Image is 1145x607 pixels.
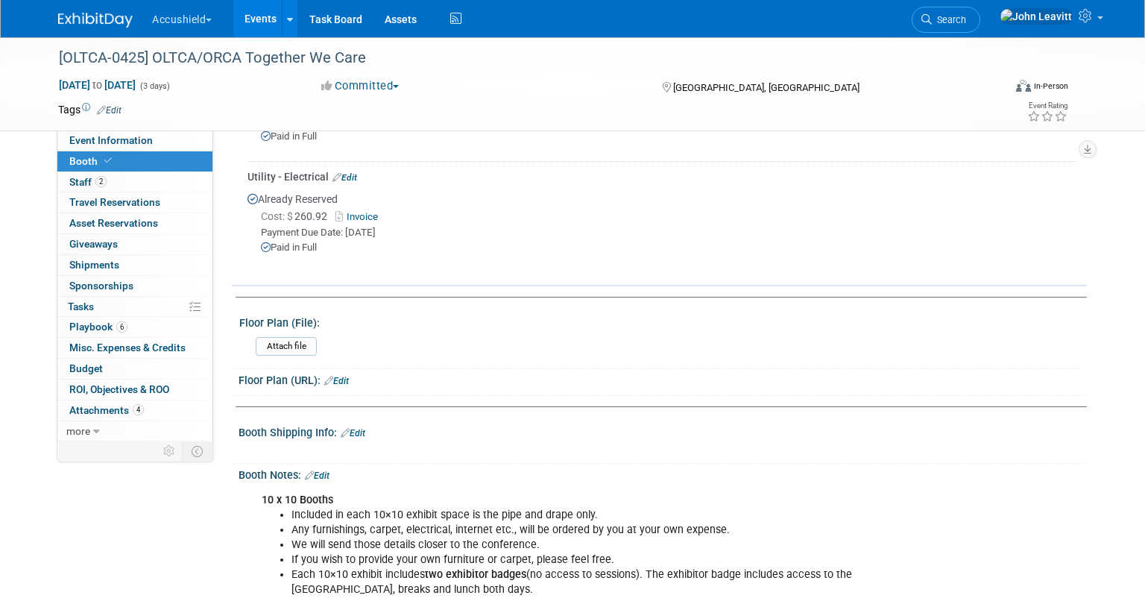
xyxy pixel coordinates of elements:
[261,210,333,222] span: 260.92
[116,321,127,333] span: 6
[425,568,526,581] b: two exhibitor badges
[57,130,212,151] a: Event Information
[66,425,90,437] span: more
[247,169,1076,184] div: Utility - Electrical
[261,130,1076,144] div: Paid in Full
[69,280,133,292] span: Sponsorships
[69,196,160,208] span: Travel Reservations
[69,362,103,374] span: Budget
[69,383,169,395] span: ROI, Objectives & ROO
[57,317,212,337] a: Playbook6
[1027,102,1067,110] div: Event Rating
[183,441,213,461] td: Toggle Event Tabs
[262,494,333,506] b: 10 x 10 Booths
[291,523,914,538] li: Any furnishings, carpet, electrical, internet etc., will be ordered by you at your own expense.
[316,78,405,94] button: Committed
[104,157,112,165] i: Booth reservation complete
[69,155,115,167] span: Booth
[57,359,212,379] a: Budget
[291,567,914,597] li: Each 10×10 exhibit includes (no access to sessions). The exhibitor badge includes access to the [...
[157,441,183,461] td: Personalize Event Tab Strip
[57,172,212,192] a: Staff2
[90,79,104,91] span: to
[95,176,107,187] span: 2
[97,105,122,116] a: Edit
[673,82,859,93] span: [GEOGRAPHIC_DATA], [GEOGRAPHIC_DATA]
[69,342,186,353] span: Misc. Expenses & Credits
[69,238,118,250] span: Giveaways
[57,255,212,275] a: Shipments
[335,211,384,222] a: Invoice
[57,380,212,400] a: ROI, Objectives & ROO
[918,78,1068,100] div: Event Format
[69,176,107,188] span: Staff
[69,217,158,229] span: Asset Reservations
[1016,80,1031,92] img: Format-Inperson.png
[1033,81,1068,92] div: In-Person
[291,508,914,523] li: Included in each 10×10 exhibit space is the pipe and drape only.
[324,376,349,386] a: Edit
[305,471,329,481] a: Edit
[239,369,1087,389] div: Floor Plan (URL):
[133,404,144,415] span: 4
[261,241,1076,255] div: Paid in Full
[69,134,153,146] span: Event Information
[291,538,914,553] li: We will send those details closer to the conference.
[261,226,1076,240] div: Payment Due Date: [DATE]
[239,421,1087,441] div: Booth Shipping Info:
[912,7,980,33] a: Search
[54,45,982,72] div: [OLTCA-0425] OLTCA/ORCA Together We Care
[58,13,133,28] img: ExhibitDay
[247,184,1076,268] div: Already Reserved
[57,192,212,213] a: Travel Reservations
[932,14,966,25] span: Search
[57,276,212,296] a: Sponsorships
[239,464,1087,483] div: Booth Notes:
[58,78,136,92] span: [DATE] [DATE]
[69,321,127,333] span: Playbook
[1000,8,1073,25] img: John Leavitt
[261,210,294,222] span: Cost: $
[57,297,212,317] a: Tasks
[58,102,122,117] td: Tags
[291,553,914,567] li: If you wish to provide your own furniture or carpet, please feel free.
[57,213,212,233] a: Asset Reservations
[69,404,144,416] span: Attachments
[57,338,212,358] a: Misc. Expenses & Credits
[68,301,94,312] span: Tasks
[332,172,357,183] a: Edit
[57,234,212,254] a: Giveaways
[57,421,212,441] a: more
[57,151,212,172] a: Booth
[239,312,1080,330] div: Floor Plan (File):
[69,259,119,271] span: Shipments
[139,81,170,91] span: (3 days)
[57,400,212,421] a: Attachments4
[341,428,365,438] a: Edit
